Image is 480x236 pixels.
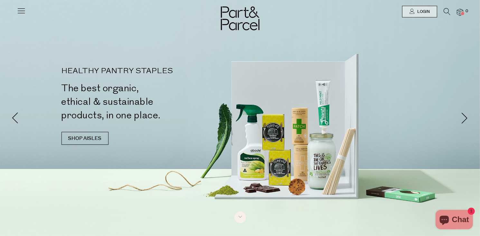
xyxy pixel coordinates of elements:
[402,6,437,17] a: Login
[61,82,243,122] h2: The best organic, ethical & sustainable products, in one place.
[434,210,475,231] inbox-online-store-chat: Shopify online store chat
[457,9,463,15] a: 0
[221,6,259,30] img: Part&Parcel
[61,67,243,75] p: HEALTHY PANTRY STAPLES
[416,9,430,15] span: Login
[61,132,108,145] a: SHOP AISLES
[464,8,470,14] span: 0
